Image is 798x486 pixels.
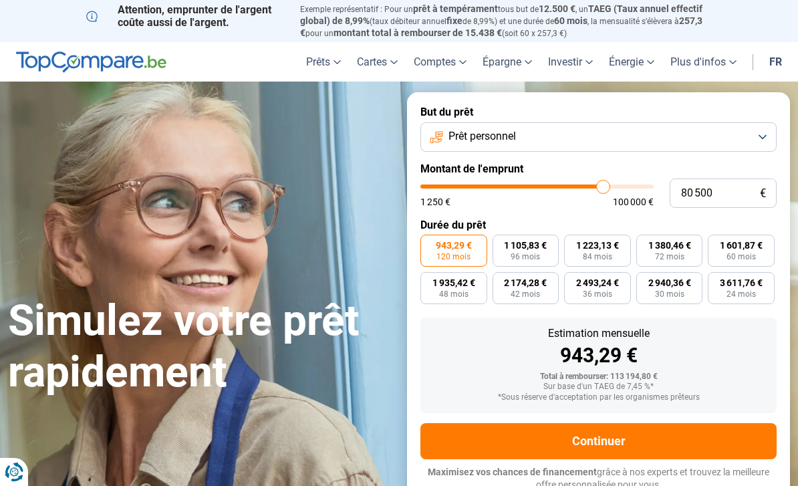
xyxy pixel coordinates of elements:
[406,42,475,82] a: Comptes
[428,467,597,477] span: Maximisez vos chances de financement
[511,290,540,298] span: 42 mois
[655,290,684,298] span: 30 mois
[420,162,777,175] label: Montant de l'emprunt
[349,42,406,82] a: Cartes
[720,278,763,287] span: 3 611,76 €
[662,42,745,82] a: Plus d'infos
[436,253,471,261] span: 120 mois
[300,3,702,26] span: TAEG (Taux annuel effectif global) de 8,99%
[583,253,612,261] span: 84 mois
[648,278,691,287] span: 2 940,36 €
[601,42,662,82] a: Énergie
[420,219,777,231] label: Durée du prêt
[86,3,284,29] p: Attention, emprunter de l'argent coûte aussi de l'argent.
[420,106,777,118] label: But du prêt
[539,3,575,14] span: 12.500 €
[448,129,516,144] span: Prêt personnel
[554,15,587,26] span: 60 mois
[8,295,391,398] h1: Simulez votre prêt rapidement
[576,278,619,287] span: 2 493,24 €
[576,241,619,250] span: 1 223,13 €
[475,42,540,82] a: Épargne
[431,393,766,402] div: *Sous réserve d'acceptation par les organismes prêteurs
[439,290,469,298] span: 48 mois
[431,382,766,392] div: Sur base d'un TAEG de 7,45 %*
[760,188,766,199] span: €
[298,42,349,82] a: Prêts
[431,346,766,366] div: 943,29 €
[720,241,763,250] span: 1 601,87 €
[511,253,540,261] span: 96 mois
[413,3,498,14] span: prêt à tempérament
[583,290,612,298] span: 36 mois
[648,241,691,250] span: 1 380,46 €
[420,197,450,207] span: 1 250 €
[420,423,777,459] button: Continuer
[540,42,601,82] a: Investir
[446,15,462,26] span: fixe
[431,328,766,339] div: Estimation mensuelle
[504,278,547,287] span: 2 174,28 €
[726,290,756,298] span: 24 mois
[300,15,702,38] span: 257,3 €
[16,51,166,73] img: TopCompare
[761,42,790,82] a: fr
[431,372,766,382] div: Total à rembourser: 113 194,80 €
[432,278,475,287] span: 1 935,42 €
[420,122,777,152] button: Prêt personnel
[504,241,547,250] span: 1 105,83 €
[613,197,654,207] span: 100 000 €
[300,3,712,39] p: Exemple représentatif : Pour un tous but de , un (taux débiteur annuel de 8,99%) et une durée de ...
[726,253,756,261] span: 60 mois
[334,27,502,38] span: montant total à rembourser de 15.438 €
[436,241,472,250] span: 943,29 €
[655,253,684,261] span: 72 mois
